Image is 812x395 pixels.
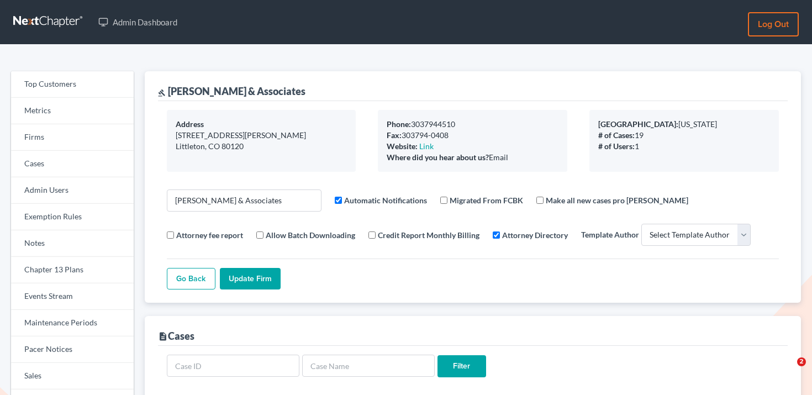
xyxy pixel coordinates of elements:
[387,152,558,163] div: Email
[11,204,134,230] a: Exemption Rules
[176,130,347,141] div: [STREET_ADDRESS][PERSON_NAME]
[158,89,166,97] i: gavel
[598,141,770,152] div: 1
[387,141,418,151] b: Website:
[11,230,134,257] a: Notes
[546,194,688,206] label: Make all new cases pro [PERSON_NAME]
[419,141,434,151] a: Link
[11,71,134,98] a: Top Customers
[387,119,558,130] div: 3037944510
[437,355,486,377] input: Filter
[598,130,770,141] div: 19
[598,141,635,151] b: # of Users:
[378,229,479,241] label: Credit Report Monthly Billing
[581,229,639,240] label: Template Author
[598,119,678,129] b: [GEOGRAPHIC_DATA]:
[344,194,427,206] label: Automatic Notifications
[220,268,281,290] input: Update Firm
[158,331,168,341] i: description
[11,310,134,336] a: Maintenance Periods
[774,357,801,384] iframe: Intercom live chat
[167,268,215,290] a: Go Back
[748,12,799,36] a: Log out
[797,357,806,366] span: 2
[387,152,489,162] b: Where did you hear about us?
[176,229,243,241] label: Attorney fee report
[266,229,355,241] label: Allow Batch Downloading
[11,151,134,177] a: Cases
[11,336,134,363] a: Pacer Notices
[158,329,194,343] div: Cases
[93,12,183,32] a: Admin Dashboard
[11,257,134,283] a: Chapter 13 Plans
[11,283,134,310] a: Events Stream
[387,119,411,129] b: Phone:
[158,85,305,98] div: [PERSON_NAME] & Associates
[167,355,299,377] input: Case ID
[450,194,523,206] label: Migrated From FCBK
[11,98,134,124] a: Metrics
[502,229,568,241] label: Attorney Directory
[387,130,558,141] div: 303794-0408
[598,119,770,130] div: [US_STATE]
[302,355,435,377] input: Case Name
[387,130,402,140] b: Fax:
[176,141,347,152] div: Littleton, CO 80120
[11,363,134,389] a: Sales
[11,124,134,151] a: Firms
[176,119,204,129] b: Address
[11,177,134,204] a: Admin Users
[598,130,635,140] b: # of Cases:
